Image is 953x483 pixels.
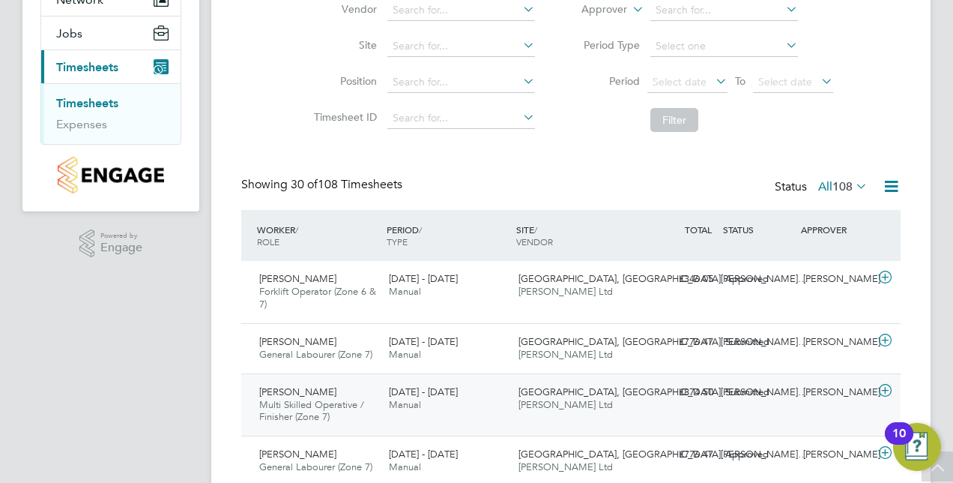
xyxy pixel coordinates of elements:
[56,117,107,131] a: Expenses
[797,330,875,355] div: [PERSON_NAME]
[893,423,941,471] button: Open Resource Center, 10 new notifications
[892,433,906,453] div: 10
[387,235,408,247] span: TYPE
[241,177,405,193] div: Showing
[309,110,377,124] label: Timesheet ID
[518,335,808,348] span: [GEOGRAPHIC_DATA], [GEOGRAPHIC_DATA][PERSON_NAME]…
[650,36,798,57] input: Select one
[534,223,537,235] span: /
[560,2,627,17] label: Approver
[389,335,458,348] span: [DATE] - [DATE]
[719,380,797,405] div: Submitted
[719,442,797,467] div: Approved
[309,38,377,52] label: Site
[309,2,377,16] label: Vendor
[832,179,853,194] span: 108
[641,380,719,405] div: £874.50
[719,330,797,355] div: Submitted
[516,235,553,247] span: VENDOR
[572,74,640,88] label: Period
[389,272,458,285] span: [DATE] - [DATE]
[259,335,336,348] span: [PERSON_NAME]
[518,348,613,361] span: [PERSON_NAME] Ltd
[797,442,875,467] div: [PERSON_NAME]
[572,38,640,52] label: Period Type
[259,285,376,310] span: Forklift Operator (Zone 6 & 7)
[641,267,719,292] div: £346.05
[389,460,421,473] span: Manual
[653,75,707,88] span: Select date
[797,267,875,292] div: [PERSON_NAME]
[719,267,797,292] div: Approved
[387,36,535,57] input: Search for...
[40,157,181,193] a: Go to home page
[650,108,698,132] button: Filter
[56,60,118,74] span: Timesheets
[291,177,318,192] span: 30 of
[253,216,383,255] div: WORKER
[518,285,613,298] span: [PERSON_NAME] Ltd
[295,223,298,235] span: /
[389,385,458,398] span: [DATE] - [DATE]
[518,398,613,411] span: [PERSON_NAME] Ltd
[797,380,875,405] div: [PERSON_NAME]
[79,229,143,258] a: Powered byEngage
[730,71,750,91] span: To
[259,385,336,398] span: [PERSON_NAME]
[259,460,372,473] span: General Labourer (Zone 7)
[41,16,181,49] button: Jobs
[518,448,808,460] span: [GEOGRAPHIC_DATA], [GEOGRAPHIC_DATA][PERSON_NAME]…
[719,216,797,243] div: STATUS
[56,96,118,110] a: Timesheets
[518,385,808,398] span: [GEOGRAPHIC_DATA], [GEOGRAPHIC_DATA][PERSON_NAME]…
[259,448,336,460] span: [PERSON_NAME]
[259,272,336,285] span: [PERSON_NAME]
[518,272,808,285] span: [GEOGRAPHIC_DATA], [GEOGRAPHIC_DATA][PERSON_NAME]…
[389,398,421,411] span: Manual
[641,330,719,355] div: £776.47
[818,179,868,194] label: All
[641,442,719,467] div: £776.47
[775,177,871,198] div: Status
[389,285,421,298] span: Manual
[758,75,812,88] span: Select date
[383,216,512,255] div: PERIOD
[257,235,279,247] span: ROLE
[100,229,142,242] span: Powered by
[685,223,712,235] span: TOTAL
[419,223,422,235] span: /
[387,72,535,93] input: Search for...
[389,448,458,460] span: [DATE] - [DATE]
[259,398,364,424] span: Multi Skilled Operative / Finisher (Zone 7)
[259,348,372,361] span: General Labourer (Zone 7)
[512,216,642,255] div: SITE
[41,83,181,144] div: Timesheets
[389,348,421,361] span: Manual
[56,26,82,40] span: Jobs
[41,50,181,83] button: Timesheets
[291,177,402,192] span: 108 Timesheets
[797,216,875,243] div: APPROVER
[100,241,142,254] span: Engage
[518,460,613,473] span: [PERSON_NAME] Ltd
[309,74,377,88] label: Position
[58,157,163,193] img: countryside-properties-logo-retina.png
[387,108,535,129] input: Search for...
